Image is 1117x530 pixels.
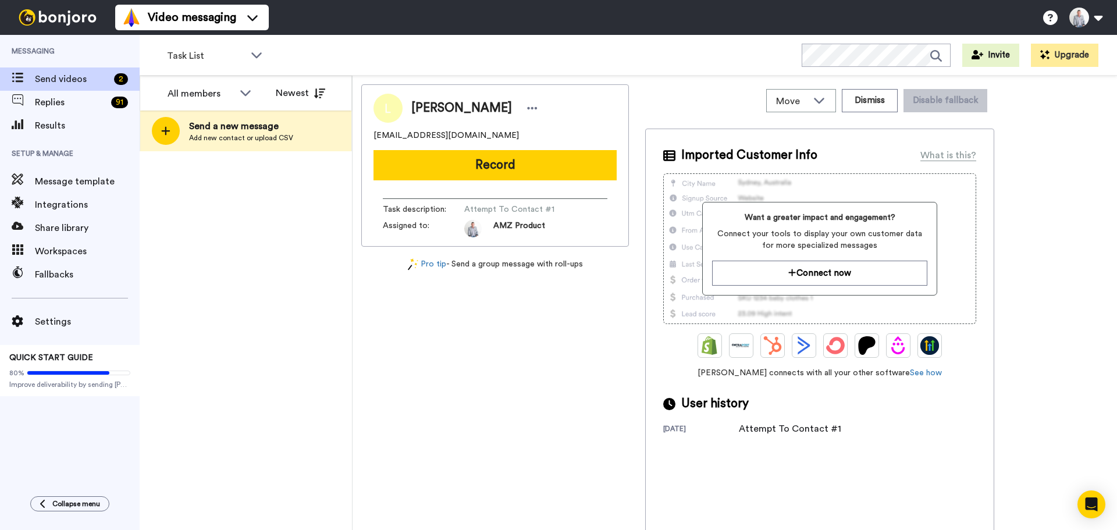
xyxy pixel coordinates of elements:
[681,395,749,412] span: User history
[52,499,100,508] span: Collapse menu
[763,336,782,355] img: Hubspot
[493,220,545,237] span: AMZ Product
[35,221,140,235] span: Share library
[189,119,293,133] span: Send a new message
[14,9,101,26] img: bj-logo-header-white.svg
[826,336,845,355] img: ConvertKit
[383,204,464,215] span: Task description :
[167,49,245,63] span: Task List
[712,228,927,251] span: Connect your tools to display your own customer data for more specialized messages
[408,258,446,271] a: Pro tip
[35,198,140,212] span: Integrations
[663,424,739,436] div: [DATE]
[383,220,464,237] span: Assigned to:
[920,336,939,355] img: GoHighLevel
[1031,44,1098,67] button: Upgrade
[903,89,987,112] button: Disable fallback
[373,94,403,123] img: Image of Luis
[111,97,128,108] div: 91
[189,133,293,143] span: Add new contact or upload CSV
[35,95,106,109] span: Replies
[35,315,140,329] span: Settings
[9,380,130,389] span: Improve deliverability by sending [PERSON_NAME]’s from your own email
[35,268,140,282] span: Fallbacks
[148,9,236,26] span: Video messaging
[9,368,24,378] span: 80%
[920,148,976,162] div: What is this?
[842,89,898,112] button: Dismiss
[114,73,128,85] div: 2
[373,150,617,180] button: Record
[35,175,140,188] span: Message template
[408,258,418,271] img: magic-wand.svg
[267,81,334,105] button: Newest
[712,261,927,286] button: Connect now
[9,354,93,362] span: QUICK START GUIDE
[795,336,813,355] img: ActiveCampaign
[122,8,141,27] img: vm-color.svg
[464,204,575,215] span: Attempt To Contact #1
[910,369,942,377] a: See how
[361,258,629,271] div: - Send a group message with roll-ups
[889,336,908,355] img: Drip
[168,87,234,101] div: All members
[776,94,807,108] span: Move
[739,422,841,436] div: Attempt To Contact #1
[1077,490,1105,518] div: Open Intercom Messenger
[681,147,817,164] span: Imported Customer Info
[700,336,719,355] img: Shopify
[663,367,976,379] span: [PERSON_NAME] connects with all your other software
[411,99,512,117] span: [PERSON_NAME]
[30,496,109,511] button: Collapse menu
[35,244,140,258] span: Workspaces
[732,336,750,355] img: Ontraport
[464,220,482,237] img: 0c7be819-cb90-4fe4-b844-3639e4b630b0-1684457197.jpg
[35,72,109,86] span: Send videos
[858,336,876,355] img: Patreon
[962,44,1019,67] button: Invite
[373,130,519,141] span: [EMAIL_ADDRESS][DOMAIN_NAME]
[712,212,927,223] span: Want a greater impact and engagement?
[35,119,140,133] span: Results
